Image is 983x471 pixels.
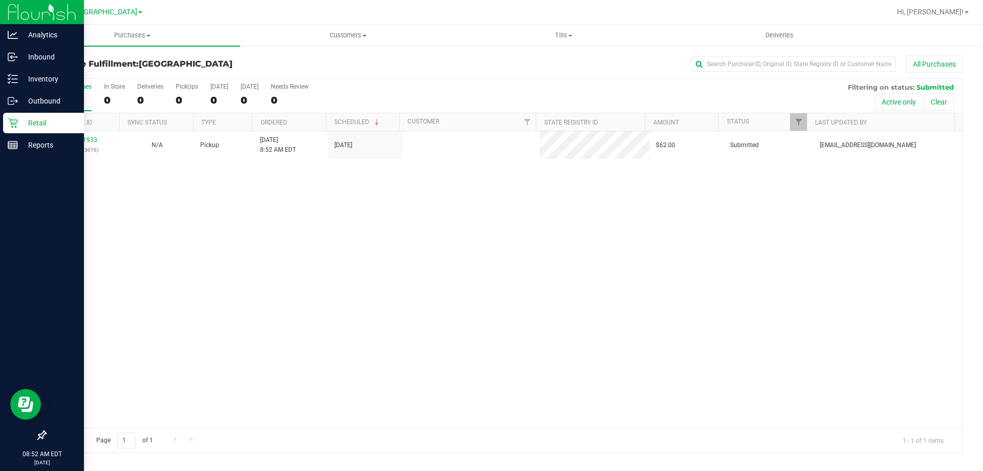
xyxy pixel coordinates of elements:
span: $62.00 [656,140,675,150]
span: Page of 1 [88,433,161,448]
div: Needs Review [271,83,309,90]
span: [DATE] [334,140,352,150]
a: Status [727,118,749,125]
span: [GEOGRAPHIC_DATA] [139,59,232,69]
a: Filter [790,113,807,131]
div: 0 [210,94,228,106]
button: Clear [924,93,954,111]
p: Analytics [18,29,79,41]
a: Tills [456,25,671,46]
input: Search Purchase ID, Original ID, State Registry ID or Customer Name... [691,56,896,72]
a: Customer [408,118,439,125]
a: Deliveries [672,25,887,46]
a: Purchases [25,25,240,46]
div: 0 [104,94,125,106]
a: Type [201,119,216,126]
p: Reports [18,139,79,151]
p: [DATE] [5,459,79,466]
a: Filter [519,113,536,131]
span: Customers [241,31,455,40]
a: Last Updated By [815,119,867,126]
span: [DATE] 8:52 AM EDT [260,135,296,155]
a: Customers [240,25,456,46]
a: Scheduled [334,118,381,126]
span: Pickup [200,140,219,150]
div: 0 [241,94,259,106]
span: Submitted [730,140,759,150]
p: Retail [18,117,79,129]
span: Hi, [PERSON_NAME]! [897,8,964,16]
a: Ordered [261,119,287,126]
a: State Registry ID [544,119,598,126]
button: Active only [875,93,923,111]
inline-svg: Inventory [8,74,18,84]
p: Outbound [18,95,79,107]
a: 12001933 [69,136,97,144]
p: 08:52 AM EDT [5,449,79,459]
inline-svg: Retail [8,118,18,128]
div: 0 [176,94,198,106]
div: [DATE] [210,83,228,90]
span: Submitted [916,83,954,91]
button: All Purchases [906,55,963,73]
span: [EMAIL_ADDRESS][DOMAIN_NAME] [820,140,916,150]
iframe: Resource center [10,389,41,420]
span: 1 - 1 of 1 items [894,433,952,448]
div: Deliveries [137,83,163,90]
a: Sync Status [127,119,167,126]
inline-svg: Outbound [8,96,18,106]
span: Not Applicable [152,141,163,149]
div: 0 [137,94,163,106]
p: Inventory [18,73,79,85]
span: Tills [456,31,671,40]
div: In Store [104,83,125,90]
div: [DATE] [241,83,259,90]
div: 0 [271,94,309,106]
a: Amount [653,119,679,126]
span: Filtering on status: [848,83,914,91]
inline-svg: Analytics [8,30,18,40]
p: Inbound [18,51,79,63]
div: PickUps [176,83,198,90]
h3: Purchase Fulfillment: [45,59,351,69]
button: N/A [152,140,163,150]
inline-svg: Inbound [8,52,18,62]
span: Purchases [25,31,240,40]
input: 1 [117,433,136,448]
span: Deliveries [752,31,807,40]
span: [GEOGRAPHIC_DATA] [67,8,137,16]
inline-svg: Reports [8,140,18,150]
